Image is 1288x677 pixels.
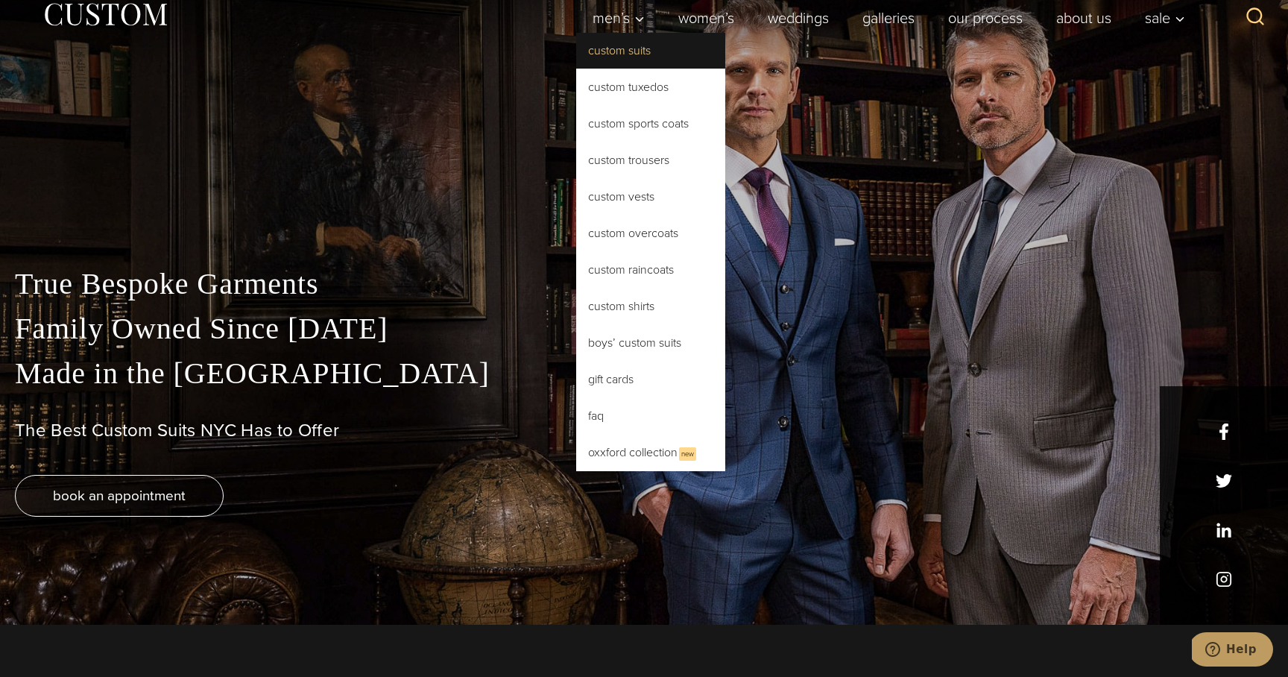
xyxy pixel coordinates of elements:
iframe: Opens a widget where you can chat to one of our agents [1192,632,1273,670]
button: Men’s sub menu toggle [576,3,662,33]
a: Galleries [846,3,932,33]
a: Boys’ Custom Suits [576,325,725,361]
a: Women’s [662,3,751,33]
h1: The Best Custom Suits NYC Has to Offer [15,420,1273,441]
a: Custom Sports Coats [576,106,725,142]
span: book an appointment [53,485,186,506]
a: weddings [751,3,846,33]
span: New [679,447,696,461]
a: Custom Tuxedos [576,69,725,105]
a: Gift Cards [576,362,725,397]
button: Sale sub menu toggle [1128,3,1193,33]
a: FAQ [576,398,725,434]
a: Custom Vests [576,179,725,215]
a: About Us [1040,3,1128,33]
a: Custom Trousers [576,142,725,178]
a: book an appointment [15,475,224,517]
nav: Primary Navigation [576,3,1193,33]
p: True Bespoke Garments Family Owned Since [DATE] Made in the [GEOGRAPHIC_DATA] [15,262,1273,396]
a: Custom Shirts [576,289,725,324]
a: Custom Suits [576,33,725,69]
a: Custom Overcoats [576,215,725,251]
a: Custom Raincoats [576,252,725,288]
a: Our Process [932,3,1040,33]
a: Oxxford CollectionNew [576,435,725,471]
